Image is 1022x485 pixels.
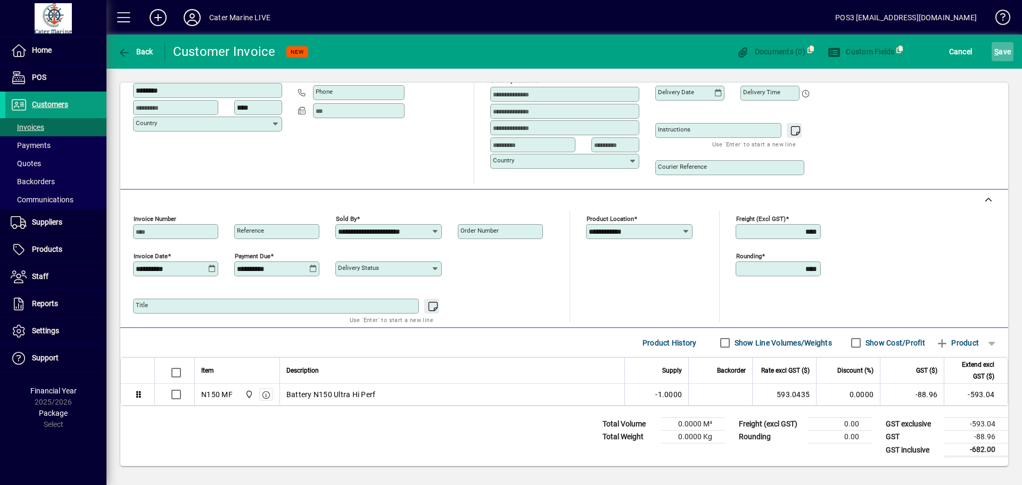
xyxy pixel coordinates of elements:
mat-label: Reference [237,227,264,234]
span: Products [32,245,62,253]
label: Show Line Volumes/Weights [732,338,832,348]
mat-label: Country [136,119,157,127]
div: 593.0435 [759,389,810,400]
button: Custom Fields [825,42,897,61]
span: Quotes [11,159,41,168]
span: Invoices [11,123,44,131]
button: Add [141,8,175,27]
button: Product History [638,333,701,352]
mat-label: Invoice number [134,215,176,223]
span: NEW [291,48,304,55]
button: Documents (0) [733,42,808,61]
span: Description [286,365,319,376]
mat-label: Country [493,157,514,164]
a: Support [5,345,106,372]
label: Show Cost/Profit [863,338,925,348]
a: Payments [5,136,106,154]
a: Staff [5,264,106,290]
button: Save [992,42,1013,61]
mat-label: Freight (excl GST) [736,215,786,223]
td: -593.04 [944,418,1008,431]
span: Backorders [11,177,55,186]
mat-label: Rounding [736,252,762,260]
mat-label: Delivery time [743,88,780,96]
span: Support [32,354,59,362]
span: Product History [642,334,697,351]
a: Quotes [5,154,106,172]
span: Back [118,47,153,56]
td: -593.04 [944,384,1008,405]
span: Customers [32,100,68,109]
span: Settings [32,326,59,335]
td: 0.0000 Kg [661,431,725,443]
span: ave [994,43,1011,60]
div: Cater Marine LIVE [209,9,270,26]
button: Profile [175,8,209,27]
app-page-header-button: Back [106,42,165,61]
mat-hint: Use 'Enter' to start a new line [712,138,796,150]
td: 0.00 [808,418,872,431]
span: Item [201,365,214,376]
td: 0.0000 M³ [661,418,725,431]
td: GST exclusive [880,418,944,431]
span: Home [32,46,52,54]
a: Settings [5,318,106,344]
td: -682.00 [944,443,1008,457]
mat-label: Invoice date [134,252,168,260]
mat-label: Product location [587,215,634,223]
span: Package [39,409,68,417]
td: -88.96 [880,384,944,405]
span: Custom Fields [828,47,895,56]
span: -1.0000 [655,389,682,400]
a: Reports [5,291,106,317]
a: Products [5,236,106,263]
a: Knowledge Base [987,2,1009,37]
span: Financial Year [30,387,77,395]
span: GST ($) [916,365,937,376]
div: Customer Invoice [173,43,276,60]
td: -88.96 [944,431,1008,443]
mat-label: Payment due [235,252,270,260]
span: Extend excl GST ($) [951,359,994,382]
mat-label: Phone [316,88,333,95]
span: Supply [662,365,682,376]
span: Rate excl GST ($) [761,365,810,376]
a: Suppliers [5,209,106,236]
td: 0.0000 [816,384,880,405]
a: Home [5,37,106,64]
span: Battery N150 Ultra Hi Perf [286,389,376,400]
td: Total Weight [597,431,661,443]
mat-label: Delivery date [658,88,694,96]
td: Total Volume [597,418,661,431]
span: POS [32,73,46,81]
span: Suppliers [32,218,62,226]
mat-label: Sold by [336,215,357,223]
span: Discount (%) [837,365,873,376]
a: Backorders [5,172,106,191]
a: Invoices [5,118,106,136]
td: GST inclusive [880,443,944,457]
button: Cancel [946,42,975,61]
span: Cater Marine [242,389,254,400]
mat-label: Delivery status [338,264,379,272]
span: Documents (0) [736,47,805,56]
td: Freight (excl GST) [733,418,808,431]
button: Product [930,333,984,352]
span: Staff [32,272,48,281]
span: Communications [11,195,73,204]
span: Product [936,334,979,351]
a: POS [5,64,106,91]
span: Backorder [717,365,746,376]
td: Rounding [733,431,808,443]
div: POS3 [EMAIL_ADDRESS][DOMAIN_NAME] [835,9,977,26]
mat-label: Instructions [658,126,690,133]
mat-hint: Use 'Enter' to start a new line [350,314,433,326]
span: S [994,47,999,56]
mat-label: Title [136,301,148,309]
a: Communications [5,191,106,209]
span: Payments [11,141,51,150]
button: Back [115,42,156,61]
div: N150 MF [201,389,233,400]
td: GST [880,431,944,443]
td: 0.00 [808,431,872,443]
